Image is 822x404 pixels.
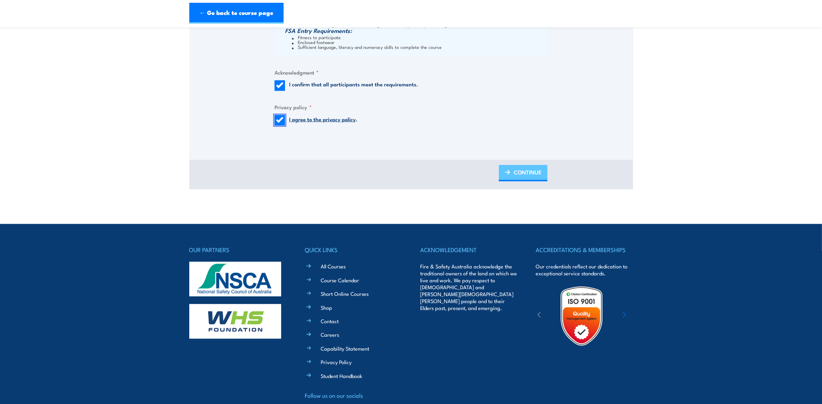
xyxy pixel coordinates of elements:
[321,317,339,325] a: Contact
[292,44,546,49] li: Sufficient language, literacy and numeracy skills to complete the course
[321,331,339,338] a: Careers
[499,165,547,181] a: CONTINUE
[292,40,546,44] li: Enclosed footwear
[289,115,356,123] a: I agree to the privacy policy
[189,262,281,296] img: nsca-logo-footer
[612,304,673,328] img: ewpa-logo
[321,263,346,270] a: All Courses
[321,304,332,311] a: Shop
[289,80,418,91] label: I confirm that all participants meet the requirements.
[289,115,357,126] label: .
[189,304,281,339] img: whs-logo-footer
[321,358,352,366] a: Privacy Policy
[536,245,633,255] h4: ACCREDITATIONS & MEMBERSHIPS
[189,3,284,24] a: ← Go back to course page
[275,103,312,111] legend: Privacy policy
[285,27,546,34] h3: FSA Entry Requirements:
[420,245,517,255] h4: ACKNOWLEDGEMENT
[321,372,362,379] a: Student Handbook
[321,276,359,284] a: Course Calendar
[551,286,612,346] img: Untitled design (19)
[536,263,633,277] p: Our credentials reflect our dedication to exceptional service standards.
[321,290,369,297] a: Short Online Courses
[514,163,542,181] span: CONTINUE
[321,345,369,352] a: Capability Statement
[305,390,402,400] h4: Follow us on our socials
[189,245,286,255] h4: OUR PARTNERS
[292,35,546,40] li: Fitness to participate
[305,245,402,255] h4: QUICK LINKS
[275,68,319,76] legend: Acknowledgment
[420,263,517,311] p: Fire & Safety Australia acknowledge the traditional owners of the land on which we live and work....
